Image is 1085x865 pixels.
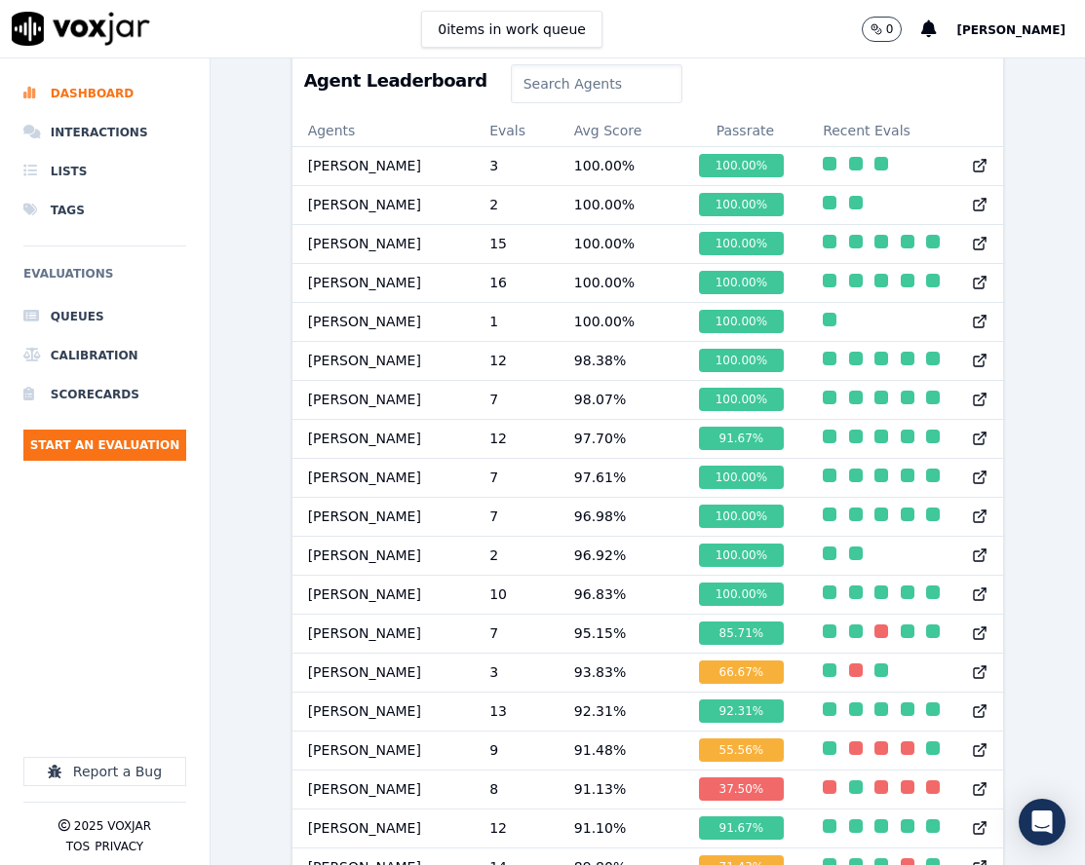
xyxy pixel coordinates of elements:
[559,146,683,185] td: 100.00 %
[699,193,785,216] div: 100.00 %
[474,224,559,263] td: 15
[304,72,487,90] h3: Agent Leaderboard
[292,115,475,146] th: Agents
[699,349,785,372] div: 100.00 %
[474,263,559,302] td: 16
[862,17,903,42] button: 0
[559,692,683,731] td: 92.31 %
[95,839,143,854] button: Privacy
[699,816,785,840] div: 91.67 %
[23,430,186,461] button: Start an Evaluation
[23,113,186,152] a: Interactions
[511,64,682,103] input: Search Agents
[292,302,475,341] td: [PERSON_NAME]
[474,341,559,380] td: 12
[559,536,683,575] td: 96.92 %
[699,271,785,294] div: 100.00 %
[559,770,683,809] td: 91.13 %
[23,74,186,113] a: Dashboard
[699,583,785,606] div: 100.00 %
[559,809,683,847] td: 91.10 %
[559,302,683,341] td: 100.00 %
[559,263,683,302] td: 100.00 %
[474,458,559,497] td: 7
[292,419,475,458] td: [PERSON_NAME]
[559,497,683,536] td: 96.98 %
[699,621,785,645] div: 85.71 %
[559,185,683,224] td: 100.00 %
[474,653,559,692] td: 3
[292,497,475,536] td: [PERSON_NAME]
[474,809,559,847] td: 12
[559,575,683,614] td: 96.83 %
[699,232,785,255] div: 100.00 %
[66,839,90,854] button: TOS
[23,757,186,786] button: Report a Bug
[862,17,922,42] button: 0
[699,427,785,450] div: 91.67 %
[474,770,559,809] td: 8
[474,497,559,536] td: 7
[474,575,559,614] td: 10
[559,731,683,770] td: 91.48 %
[559,224,683,263] td: 100.00 %
[292,731,475,770] td: [PERSON_NAME]
[292,809,475,847] td: [PERSON_NAME]
[292,536,475,575] td: [PERSON_NAME]
[474,419,559,458] td: 12
[292,770,475,809] td: [PERSON_NAME]
[699,154,785,177] div: 100.00 %
[292,692,475,731] td: [PERSON_NAME]
[1019,799,1066,846] div: Open Intercom Messenger
[699,738,785,762] div: 55.56 %
[474,614,559,653] td: 7
[23,297,186,336] a: Queues
[956,18,1085,41] button: [PERSON_NAME]
[474,185,559,224] td: 2
[292,185,475,224] td: [PERSON_NAME]
[12,12,150,46] img: voxjar logo
[292,653,475,692] td: [PERSON_NAME]
[474,380,559,419] td: 7
[559,341,683,380] td: 98.38 %
[421,11,602,48] button: 0items in work queue
[559,458,683,497] td: 97.61 %
[292,263,475,302] td: [PERSON_NAME]
[699,388,785,411] div: 100.00 %
[683,115,808,146] th: Passrate
[699,660,785,684] div: 66.67 %
[474,146,559,185] td: 3
[292,224,475,263] td: [PERSON_NAME]
[956,23,1066,37] span: [PERSON_NAME]
[23,191,186,230] a: Tags
[474,731,559,770] td: 9
[74,818,151,834] p: 2025 Voxjar
[474,115,559,146] th: Evals
[292,341,475,380] td: [PERSON_NAME]
[292,458,475,497] td: [PERSON_NAME]
[699,699,785,723] div: 92.31 %
[559,380,683,419] td: 98.07 %
[474,692,559,731] td: 13
[23,336,186,375] a: Calibration
[292,575,475,614] td: [PERSON_NAME]
[23,152,186,191] a: Lists
[292,146,475,185] td: [PERSON_NAME]
[559,653,683,692] td: 93.83 %
[699,466,785,489] div: 100.00 %
[559,419,683,458] td: 97.70 %
[292,380,475,419] td: [PERSON_NAME]
[292,614,475,653] td: [PERSON_NAME]
[699,310,785,333] div: 100.00 %
[699,544,785,567] div: 100.00 %
[23,262,186,297] h6: Evaluations
[23,375,186,414] a: Scorecards
[886,21,894,37] p: 0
